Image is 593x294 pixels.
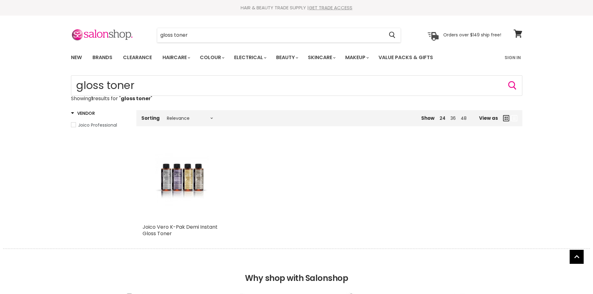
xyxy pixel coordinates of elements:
a: Joico Professional [71,122,129,128]
span: Back to top [570,250,584,266]
input: Search [71,75,522,96]
a: 48 [461,115,467,121]
a: 36 [450,115,456,121]
a: Back to top [570,250,584,264]
a: Sign In [501,51,525,64]
a: Clearance [118,51,157,64]
h2: Why shop with Salonshop [3,249,590,292]
input: Search [157,28,384,42]
a: Brands [88,51,117,64]
div: HAIR & BEAUTY TRADE SUPPLY | [63,5,530,11]
a: Value Packs & Gifts [374,51,438,64]
img: Joico Vero K-Pak Demi Instant Gloss Toner [156,141,209,221]
a: Electrical [229,51,270,64]
strong: gloss toner [121,95,151,102]
form: Product [71,75,522,96]
a: Joico Vero K-Pak Demi Instant Gloss Toner [143,141,222,221]
a: 24 [440,115,445,121]
label: Sorting [141,115,160,121]
strong: 1 [91,95,93,102]
ul: Main menu [66,49,469,67]
span: Show [421,115,435,121]
button: Search [384,28,401,42]
span: View as [479,115,498,121]
a: Joico Vero K-Pak Demi Instant Gloss Toner [143,223,218,237]
span: Joico Professional [78,122,117,128]
p: Showing results for " " [71,96,522,101]
button: Search [507,81,517,91]
a: Beauty [271,51,302,64]
a: GET TRADE ACCESS [309,4,352,11]
a: Colour [195,51,228,64]
a: Makeup [341,51,373,64]
nav: Main [63,49,530,67]
a: Haircare [158,51,194,64]
a: Skincare [303,51,339,64]
a: New [66,51,87,64]
form: Product [157,28,401,43]
h3: Vendor [71,110,95,116]
p: Orders over $149 ship free! [443,32,501,38]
